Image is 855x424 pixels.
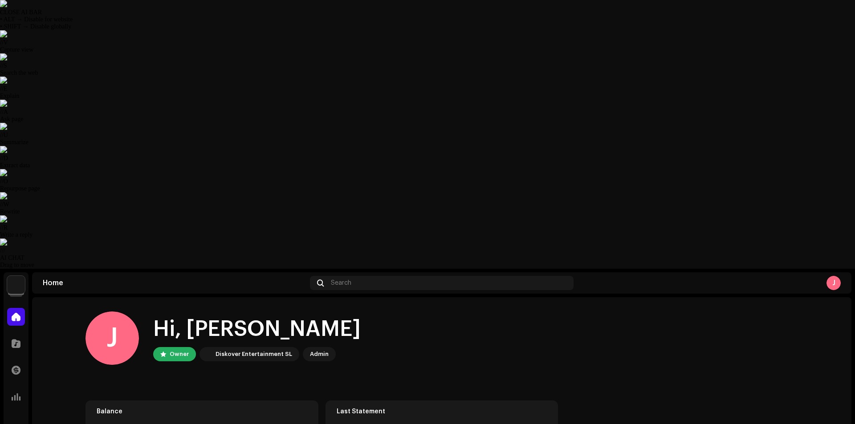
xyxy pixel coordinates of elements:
img: 297a105e-aa6c-4183-9ff4-27133c00f2e2 [7,276,25,294]
div: Last Statement [337,408,547,415]
span: Search [331,279,351,287]
div: J [85,311,139,365]
div: Hi, [PERSON_NAME] [153,315,361,343]
img: 297a105e-aa6c-4183-9ff4-27133c00f2e2 [201,349,212,359]
div: J [826,276,841,290]
div: Home [43,279,306,287]
div: Owner [170,349,189,359]
div: Balance [97,408,307,415]
div: Diskover Entertainment SL [216,349,292,359]
div: Admin [310,349,329,359]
